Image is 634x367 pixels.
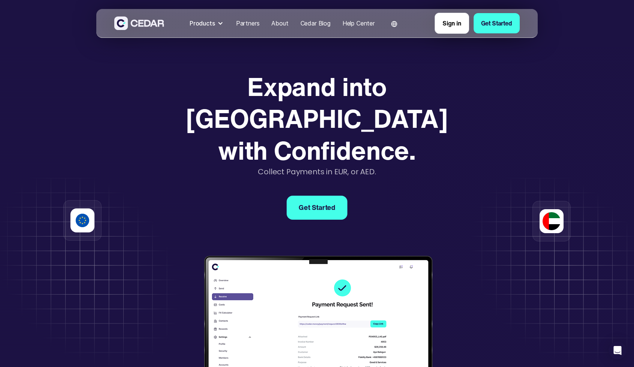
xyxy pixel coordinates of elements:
[287,196,347,220] a: Get Started
[190,19,215,28] div: Products
[187,16,227,31] div: Products
[342,19,375,28] div: Help Center
[236,19,260,28] div: Partners
[114,16,164,30] img: cedar logo
[391,21,397,27] img: world icon
[301,19,330,28] div: Cedar Blog
[271,19,288,28] div: About
[474,13,520,33] a: Get Started
[339,15,378,31] a: Help Center
[443,19,461,28] div: Sign in
[298,15,333,31] a: Cedar Blog
[233,15,263,31] a: Partners
[268,15,291,31] a: About
[609,342,627,360] div: Open Intercom Messenger
[258,166,376,178] div: Collect Payments in EUR, or AED.
[186,68,448,169] strong: Expand into [GEOGRAPHIC_DATA] with Confidence.
[435,13,469,34] a: Sign in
